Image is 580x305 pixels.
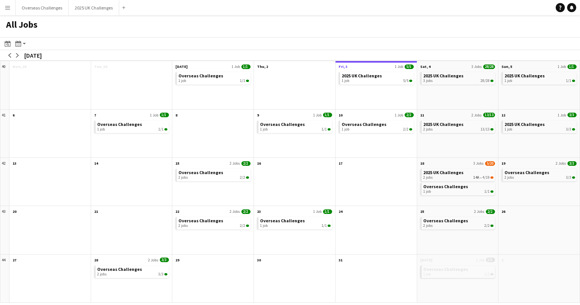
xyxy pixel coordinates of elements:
a: Overseas Challenges2 jobs2/2 [423,217,494,228]
span: 2/2 [484,223,490,228]
span: 1 job [97,127,105,132]
span: 22 [175,209,179,214]
span: 1/1 [328,225,331,227]
span: Tue, 30 [94,64,107,69]
span: 2 jobs [504,175,514,180]
a: Overseas Challenges1 job2/2 [342,121,412,132]
span: 5/5 [403,79,408,83]
a: Overseas Challenges2 jobs2/2 [178,217,249,228]
span: 2 Jobs [230,161,240,166]
span: 2 jobs [178,223,188,228]
span: 2025 UK Challenges [423,121,463,127]
span: Overseas Challenges [178,218,223,223]
span: 5/5 [409,80,412,82]
span: Overseas Challenges [97,266,142,272]
span: Overseas Challenges [260,218,305,223]
a: Overseas Challenges2 jobs3/3 [97,266,168,277]
span: 3/3 [164,273,167,275]
span: 13 [13,161,16,166]
span: 3/3 [567,113,577,117]
span: 2025 UK Challenges [504,73,545,79]
span: 1/1 [484,272,490,277]
span: 5/20 [485,161,495,166]
span: 1 job [423,189,431,194]
span: Thu, 2 [257,64,268,69]
span: 14A [473,175,479,180]
span: 4/19 [482,175,490,180]
span: 1/1 [567,64,577,69]
span: 1/1 [160,113,169,117]
span: 1 job [423,272,431,277]
span: 1 Job [232,64,240,69]
span: 24 [339,209,342,214]
span: 13/13 [481,127,490,132]
span: 1 job [178,79,186,83]
span: 2 jobs [423,127,433,132]
span: 1/1 [246,80,249,82]
span: 1 Job [313,113,322,118]
a: 2025 UK Challenges1 job1/1 [504,72,575,83]
span: 2 jobs [423,175,433,180]
span: 13/13 [483,113,495,117]
div: 40 [0,61,9,109]
div: 44 [0,255,9,303]
span: 4/19 [490,176,493,179]
span: 2/2 [405,113,414,117]
span: 12 [501,113,505,118]
span: 1/1 [323,209,332,214]
span: Overseas Challenges [423,184,468,189]
span: 1/1 [566,79,571,83]
span: 2 Jobs [471,113,482,118]
span: 2/2 [240,223,245,228]
span: 1 Job [558,113,566,118]
div: • [423,175,494,180]
span: 1 Job [558,64,566,69]
span: 1 Job [150,113,158,118]
span: 1/1 [240,79,245,83]
a: Overseas Challenges1 job1/1 [260,121,331,132]
span: 2025 UK Challenges [423,170,463,175]
a: 2025 UK Challenges2 jobs14A•4/19 [423,169,494,180]
span: [DATE] [420,258,432,263]
span: 1/1 [322,127,327,132]
span: 28/28 [490,80,493,82]
a: Overseas Challenges2 jobs2/2 [178,169,249,180]
span: 2/2 [409,128,412,130]
span: 27 [13,258,16,263]
span: 1 Job [313,209,322,214]
a: Overseas Challenges1 job1/1 [423,266,494,277]
span: 5/5 [405,64,414,69]
span: 11 [420,113,424,118]
span: 1 job [342,127,349,132]
span: 1/1 [158,127,164,132]
span: 3/3 [572,176,575,179]
div: [DATE] [24,52,42,59]
span: Overseas Challenges [178,73,223,79]
span: 1 job [260,223,268,228]
span: 3 jobs [423,79,433,83]
span: 2025 UK Challenges [342,73,382,79]
span: 15 [175,161,179,166]
a: Overseas Challenges1 job1/1 [178,72,249,83]
span: 7 [94,113,96,118]
span: 17 [339,161,342,166]
span: 2 jobs [97,272,107,277]
span: 2025 UK Challenges [504,121,545,127]
a: Overseas Challenges1 job1/1 [260,217,331,228]
span: 28/28 [481,79,490,83]
span: 1/1 [241,64,251,69]
span: Overseas Challenges [423,218,468,223]
a: 2025 UK Challenges2 jobs13/13 [423,121,494,132]
span: 1/1 [323,113,332,117]
span: 6 [13,113,14,118]
span: 1 Job [395,64,403,69]
span: Overseas Challenges [260,121,305,127]
span: 1 job [504,79,512,83]
span: 2/2 [246,225,249,227]
span: 29 [175,258,179,263]
span: 3/3 [566,175,571,180]
span: 13/13 [490,128,493,130]
a: 2025 UK Challenges1 job5/5 [342,72,412,83]
span: 1/1 [490,190,493,193]
span: 3/3 [572,128,575,130]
